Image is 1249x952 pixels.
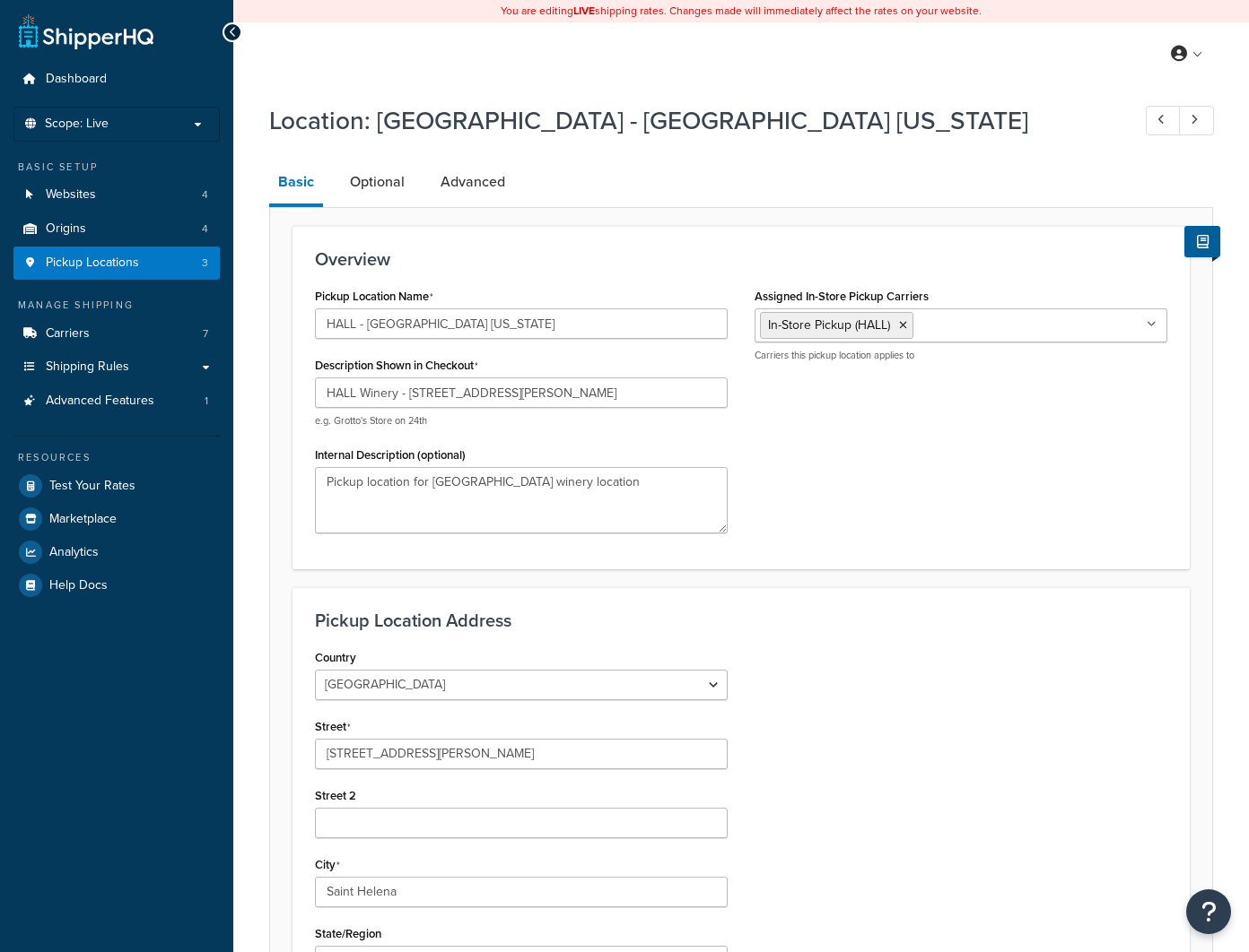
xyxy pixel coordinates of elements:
h1: Location: [GEOGRAPHIC_DATA] - [GEOGRAPHIC_DATA] [US_STATE] [269,103,1113,138]
h3: Overview [315,249,1167,269]
label: Description Shown in Checkout [315,359,478,373]
a: Optional [341,160,414,203]
button: Show Help Docs [1184,226,1220,257]
a: Help Docs [13,569,220,601]
a: Basic [269,160,323,207]
button: Open Resource Center [1186,889,1231,934]
a: Test Your Rates [13,470,220,502]
span: Help Docs [49,578,108,593]
div: Resources [13,450,220,465]
label: State/Region [315,927,381,940]
span: Websites [46,187,96,203]
a: Carriers7 [13,317,220,351]
a: Origins4 [13,212,220,246]
span: 3 [202,255,208,271]
span: Dashboard [46,72,107,87]
span: Origins [46,221,86,237]
span: Pickup Locations [46,255,139,271]
span: Carriers [46,326,90,342]
a: Dashboard [13,63,220,96]
span: Analytics [49,545,99,560]
label: Pickup Location Name [315,290,433,304]
div: Manage Shipping [13,298,220,313]
p: Carriers this pickup location applies to [755,349,1167,362]
span: Test Your Rates [49,479,135,494]
label: City [315,858,340,872]
a: Next Record [1179,106,1214,135]
span: 4 [202,187,208,203]
label: Street [315,720,351,734]
a: Marketplace [13,503,220,535]
span: Scope: Live [45,117,109,132]
p: e.g. Grotto's Store on 24th [315,414,728,428]
span: Advanced Features [46,394,154,409]
label: Internal Description (optional) [315,448,466,462]
a: Advanced Features1 [13,385,220,418]
li: Websites [13,178,220,212]
span: Shipping Rules [46,359,129,375]
a: Advanced [432,160,514,203]
label: Street 2 [315,789,356,802]
a: Previous Record [1146,106,1181,135]
li: Pickup Locations [13,247,220,280]
span: 1 [205,394,208,409]
span: Marketplace [49,512,117,527]
span: In-Store Pickup (HALL) [768,316,890,334]
b: LIVE [573,3,595,19]
li: Origins [13,212,220,246]
a: Websites4 [13,178,220,212]
textarea: Pickup location for [GEOGRAPHIC_DATA] winery location [315,467,728,533]
span: 7 [203,326,208,342]
li: Carriers [13,317,220,351]
a: Analytics [13,536,220,568]
div: Basic Setup [13,160,220,175]
label: Country [315,651,356,664]
span: 4 [202,221,208,237]
a: Shipping Rules [13,351,220,384]
label: Assigned In-Store Pickup Carriers [755,290,929,303]
li: Advanced Features [13,385,220,418]
h3: Pickup Location Address [315,610,1167,630]
a: Pickup Locations3 [13,247,220,280]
